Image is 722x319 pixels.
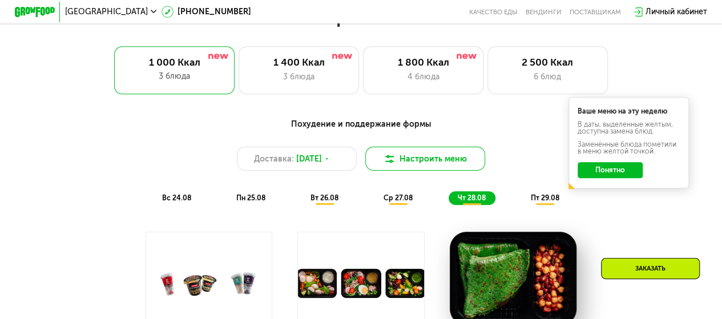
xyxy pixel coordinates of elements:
[498,71,597,83] div: 6 блюд
[124,70,224,82] div: 3 блюда
[65,8,148,16] span: [GEOGRAPHIC_DATA]
[374,71,473,83] div: 4 блюда
[254,153,294,165] span: Доставка:
[469,8,518,16] a: Качество еды
[296,153,322,165] span: [DATE]
[578,141,680,155] div: Заменённые блюда пометили в меню жёлтой точкой.
[249,71,349,83] div: 3 блюда
[374,56,473,68] div: 1 800 Ккал
[124,56,224,68] div: 1 000 Ккал
[236,193,265,202] span: пн 25.08
[64,118,658,131] div: Похудение и поддержание формы
[570,8,621,16] div: поставщикам
[310,193,338,202] span: вт 26.08
[498,56,597,68] div: 2 500 Ккал
[365,147,486,171] button: Настроить меню
[384,193,413,202] span: ср 27.08
[162,6,251,18] a: [PHONE_NUMBER]
[162,193,191,202] span: вс 24.08
[601,258,700,279] div: Заказать
[526,8,562,16] a: Вендинги
[578,108,680,115] div: Ваше меню на эту неделю
[578,162,642,178] button: Понятно
[249,56,349,68] div: 1 400 Ккал
[578,121,680,135] div: В даты, выделенные желтым, доступна замена блюд.
[457,193,485,202] span: чт 28.08
[530,193,559,202] span: пт 29.08
[646,6,707,18] div: Личный кабинет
